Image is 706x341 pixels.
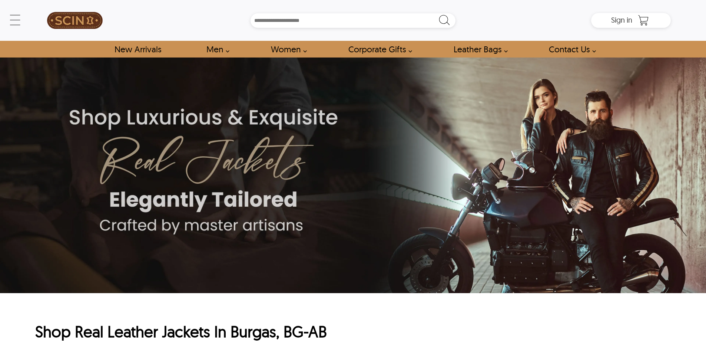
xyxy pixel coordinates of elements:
a: Shop Leather Corporate Gifts [340,41,416,58]
a: SCIN [35,4,115,37]
a: Sign in [611,18,632,24]
a: Shop Leather Bags [445,41,512,58]
span: Sign in [611,15,632,24]
a: Shopping Cart [636,15,651,26]
a: Shop New Arrivals [106,41,169,58]
a: Shop Women Leather Jackets [262,41,311,58]
img: SCIN [47,4,103,37]
a: contact-us [540,41,600,58]
a: shop men's leather jackets [198,41,233,58]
